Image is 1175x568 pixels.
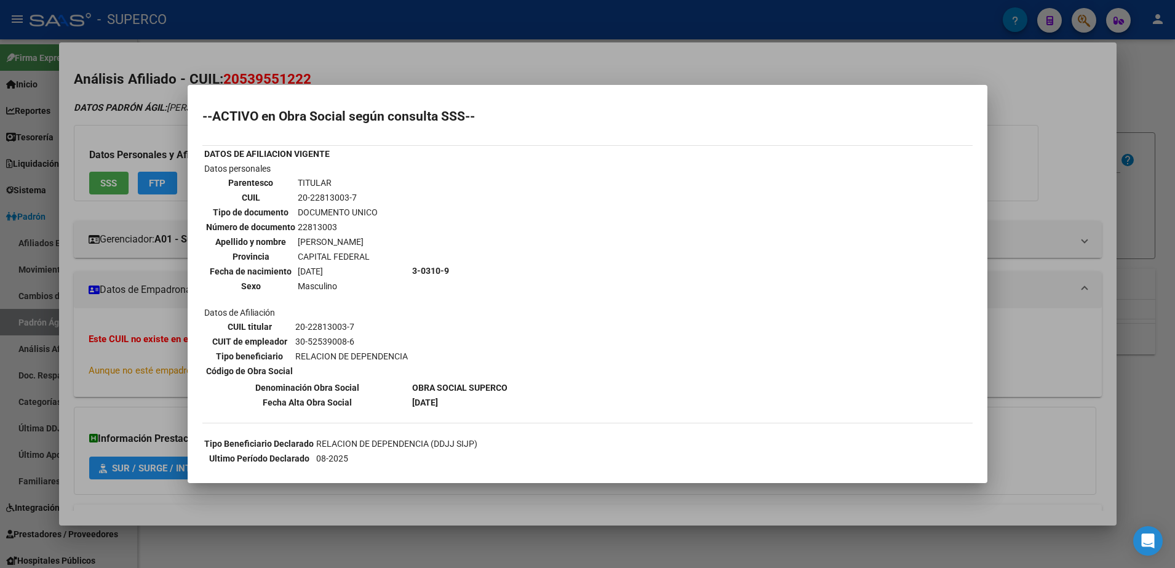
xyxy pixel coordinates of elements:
td: Masculino [297,279,378,293]
td: TITULAR [297,176,378,190]
td: CAPITAL FEDERAL [297,250,378,263]
th: Número de documento [205,220,296,234]
b: 3-0310-9 [412,266,449,276]
th: Apellido y nombre [205,235,296,249]
td: DOCUMENTO UNICO [297,206,378,219]
td: Datos personales Datos de Afiliación [204,162,410,380]
td: RELACION DE DEPENDENCIA (DDJJ SIJP) [316,437,478,450]
td: [DATE] [297,265,378,278]
th: Sexo [205,279,296,293]
th: Tipo de documento [205,206,296,219]
td: [PERSON_NAME] [297,235,378,249]
th: Tipo Beneficiario Declarado [204,437,314,450]
th: Denominación Obra Social [204,381,410,394]
th: Fecha Alta Obra Social [204,396,410,409]
h2: --ACTIVO en Obra Social según consulta SSS-- [202,110,973,122]
th: CUIL titular [205,320,293,334]
td: 20-22813003-7 [297,191,378,204]
th: Fecha de nacimiento [205,265,296,278]
div: Open Intercom Messenger [1133,526,1163,556]
b: DATOS DE AFILIACION VIGENTE [204,149,330,159]
th: Código de Obra Social [205,364,293,378]
td: 30-52539008-6 [295,335,408,348]
th: Tipo beneficiario [205,350,293,363]
th: Parentesco [205,176,296,190]
th: CUIT de empleador [205,335,293,348]
td: 08-2025 [316,452,478,465]
td: 30-52539008-6 [316,466,478,480]
b: OBRA SOCIAL SUPERCO [412,383,508,393]
th: CUIL [205,191,296,204]
td: 22813003 [297,220,378,234]
th: CUIT DDJJ [204,466,314,480]
td: 20-22813003-7 [295,320,408,334]
b: [DATE] [412,398,438,407]
td: RELACION DE DEPENDENCIA [295,350,408,363]
th: Provincia [205,250,296,263]
th: Ultimo Período Declarado [204,452,314,465]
